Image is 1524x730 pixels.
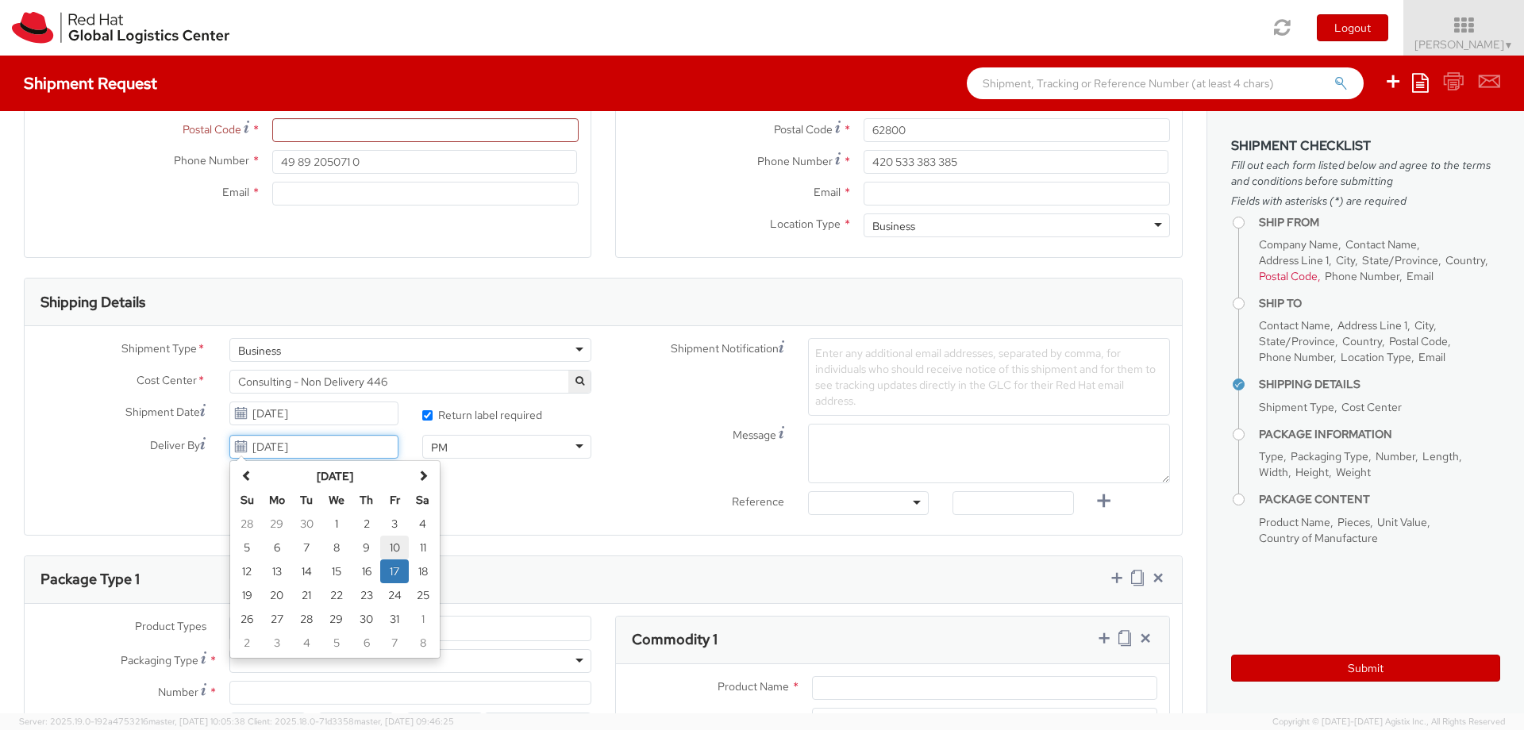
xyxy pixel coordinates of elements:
[321,631,352,655] td: 5
[770,217,841,231] span: Location Type
[1295,465,1329,479] span: Height
[238,375,583,389] span: Consulting - Non Delivery 446
[233,583,261,607] td: 19
[233,607,261,631] td: 26
[1336,465,1371,479] span: Weight
[24,75,157,92] h4: Shipment Request
[233,559,261,583] td: 12
[967,67,1364,99] input: Shipment, Tracking or Reference Number (at least 4 chars)
[148,716,245,727] span: master, [DATE] 10:05:38
[158,685,198,699] span: Number
[1291,449,1368,463] span: Packaging Type
[261,536,293,559] td: 6
[150,437,200,454] span: Deliver By
[292,631,321,655] td: 4
[1389,334,1448,348] span: Postal Code
[1259,217,1500,229] h4: Ship From
[248,716,454,727] span: Client: 2025.18.0-71d3358
[125,404,200,421] span: Shipment Date
[233,488,261,512] th: Su
[1259,237,1338,252] span: Company Name
[380,536,409,559] td: 10
[757,154,833,168] span: Phone Number
[1422,449,1459,463] span: Length
[1407,269,1434,283] span: Email
[261,464,409,488] th: Select Month
[261,631,293,655] td: 3
[1376,449,1415,463] span: Number
[380,488,409,512] th: Fr
[19,716,245,727] span: Server: 2025.19.0-192a4753216
[1259,449,1283,463] span: Type
[292,559,321,583] td: 14
[1259,428,1500,440] h4: Package Information
[233,536,261,559] td: 5
[292,512,321,536] td: 30
[1341,400,1402,414] span: Cost Center
[815,346,1156,408] span: Enter any additional email addresses, separated by comma, for individuals who should receive noti...
[1259,334,1335,348] span: State/Province
[1259,298,1500,309] h4: Ship To
[261,488,293,512] th: Mo
[1259,400,1334,414] span: Shipment Type
[292,607,321,631] td: 28
[409,559,437,583] td: 18
[422,410,433,421] input: Return label required
[1231,139,1500,153] h3: Shipment Checklist
[1259,350,1333,364] span: Phone Number
[137,372,197,390] span: Cost Center
[1418,350,1445,364] span: Email
[1259,269,1318,283] span: Postal Code
[1325,269,1399,283] span: Phone Number
[409,488,437,512] th: Sa
[431,440,448,455] div: PM
[352,488,381,512] th: Th
[1377,515,1427,529] span: Unit Value
[174,153,249,167] span: Phone Number
[380,607,409,631] td: 31
[321,583,352,607] td: 22
[1259,378,1500,390] h4: Shipping Details
[409,583,437,607] td: 25
[352,512,381,536] td: 2
[121,340,197,359] span: Shipment Type
[40,571,140,587] h3: Package Type 1
[352,607,381,631] td: 30
[321,536,352,559] td: 8
[1414,318,1434,332] span: City
[241,470,252,481] span: Previous Month
[292,488,321,512] th: Tu
[292,583,321,607] td: 21
[1259,494,1500,505] h4: Package Content
[422,405,545,423] label: Return label required
[12,12,229,44] img: rh-logistics-00dfa346123c4ec078e1.svg
[222,185,249,199] span: Email
[732,494,784,509] span: Reference
[352,559,381,583] td: 16
[1259,318,1330,332] span: Contact Name
[261,583,293,607] td: 20
[409,536,437,559] td: 11
[135,619,206,633] span: Product Types
[1445,253,1485,267] span: Country
[292,536,321,559] td: 7
[183,122,241,136] span: Postal Code
[261,607,293,631] td: 27
[418,470,429,481] span: Next Month
[121,653,198,667] span: Packaging Type
[1231,157,1500,189] span: Fill out each form listed below and agree to the terms and conditions before submitting
[1362,253,1438,267] span: State/Province
[380,512,409,536] td: 3
[321,559,352,583] td: 15
[233,512,261,536] td: 28
[1272,716,1505,728] span: Copyright © [DATE]-[DATE] Agistix Inc., All Rights Reserved
[774,122,833,136] span: Postal Code
[722,711,789,725] span: Product Type
[1317,14,1388,41] button: Logout
[1337,318,1407,332] span: Address Line 1
[1259,465,1288,479] span: Width
[409,512,437,536] td: 4
[814,185,841,199] span: Email
[233,631,261,655] td: 2
[261,559,293,583] td: 13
